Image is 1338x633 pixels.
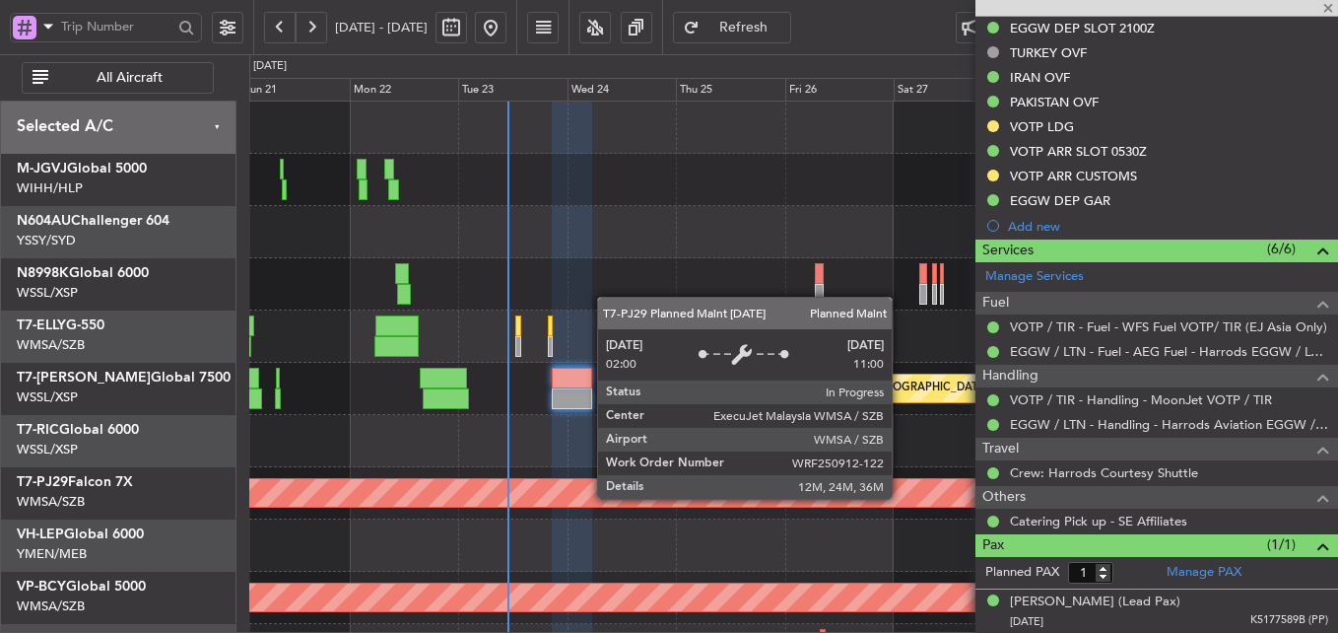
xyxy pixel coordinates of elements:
[1010,593,1180,612] div: [PERSON_NAME] (Lead Pax)
[17,545,87,563] a: YMEN/MEB
[1010,20,1155,36] div: EGGW DEP SLOT 2100Z
[1010,168,1137,184] div: VOTP ARR CUSTOMS
[17,214,71,228] span: N604AU
[894,78,1002,102] div: Sat 27
[17,232,76,249] a: YSSY/SYD
[1010,143,1147,160] div: VOTP ARR SLOT 0530Z
[982,438,1019,460] span: Travel
[17,527,64,541] span: VH-LEP
[61,12,172,41] input: Trip Number
[673,12,791,43] button: Refresh
[1010,391,1272,408] a: VOTP / TIR - Handling - MoonJet VOTP / TIR
[17,371,231,385] a: T7-[PERSON_NAME]Global 7500
[17,423,59,437] span: T7-RIC
[1267,239,1296,259] span: (6/6)
[1010,69,1070,86] div: IRAN OVF
[1010,318,1327,335] a: VOTP / TIR - Fuel - WFS Fuel VOTP/ TIR (EJ Asia Only)
[17,388,78,406] a: WSSL/XSP
[1267,534,1296,555] span: (1/1)
[17,162,67,176] span: M-JGVJ
[985,563,1059,583] label: Planned PAX
[17,266,69,280] span: N8998K
[985,267,1084,287] a: Manage Services
[17,441,78,458] a: WSSL/XSP
[982,292,1009,315] span: Fuel
[17,493,85,511] a: WMSA/SZB
[253,58,287,75] div: [DATE]
[1250,612,1328,629] span: K5177589B (PP)
[676,78,784,102] div: Thu 25
[17,214,169,228] a: N604AUChallenger 604
[1010,464,1198,481] a: Crew: Harrods Courtesy Shuttle
[17,527,144,541] a: VH-LEPGlobal 6000
[785,78,894,102] div: Fri 26
[982,365,1038,387] span: Handling
[17,336,85,354] a: WMSA/SZB
[240,78,349,102] div: Sun 21
[17,423,139,437] a: T7-RICGlobal 6000
[1010,513,1187,529] a: Catering Pick up - SE Affiliates
[17,580,146,594] a: VP-BCYGlobal 5000
[1167,563,1241,583] a: Manage PAX
[703,21,784,35] span: Refresh
[1010,343,1328,360] a: EGGW / LTN - Fuel - AEG Fuel - Harrods EGGW / LTN (EJ Asia Only)
[17,318,104,332] a: T7-ELLYG-550
[350,78,458,102] div: Mon 22
[1010,614,1043,629] span: [DATE]
[17,284,78,302] a: WSSL/XSP
[1010,44,1087,61] div: TURKEY OVF
[982,240,1034,262] span: Services
[335,19,428,36] span: [DATE] - [DATE]
[1010,118,1074,135] div: VOTP LDG
[22,62,214,94] button: All Aircraft
[1008,218,1328,235] div: Add new
[982,534,1004,557] span: Pax
[458,78,567,102] div: Tue 23
[17,179,83,197] a: WIHH/HLP
[17,475,133,489] a: T7-PJ29Falcon 7X
[17,266,149,280] a: N8998KGlobal 6000
[52,71,207,85] span: All Aircraft
[17,371,151,385] span: T7-[PERSON_NAME]
[17,475,68,489] span: T7-PJ29
[982,486,1026,509] span: Others
[1010,192,1110,209] div: EGGW DEP GAR
[17,162,147,176] a: M-JGVJGlobal 5000
[17,598,85,615] a: WMSA/SZB
[17,580,66,594] span: VP-BCY
[17,318,66,332] span: T7-ELLY
[1010,416,1328,433] a: EGGW / LTN - Handling - Harrods Aviation EGGW / LTN
[568,78,676,102] div: Wed 24
[799,374,1031,403] div: Planned Maint [GEOGRAPHIC_DATA] (Seletar)
[1010,94,1099,110] div: PAKISTAN OVF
